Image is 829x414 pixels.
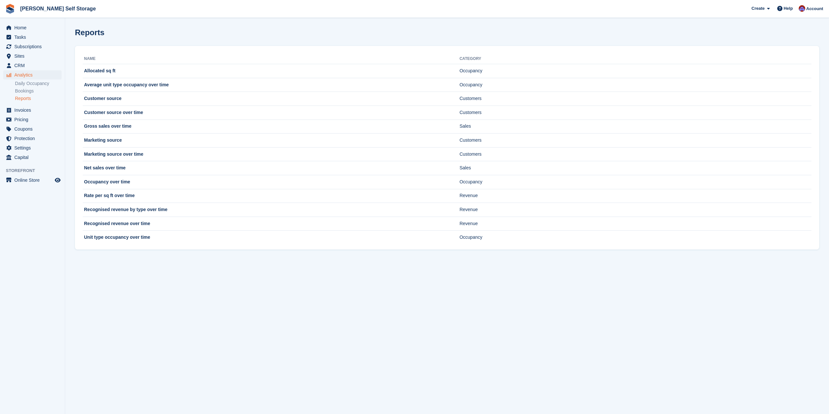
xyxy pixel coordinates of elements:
td: Rate per sq ft over time [83,189,460,203]
td: Gross sales over time [83,120,460,134]
a: menu [3,124,62,134]
a: menu [3,70,62,79]
td: Customers [460,92,811,106]
td: Sales [460,161,811,175]
td: Occupancy [460,175,811,189]
a: menu [3,153,62,162]
td: Sales [460,120,811,134]
td: Revenue [460,189,811,203]
span: Help [784,5,793,12]
td: Unit type occupancy over time [83,231,460,244]
img: Tim Brant-Coles [799,5,805,12]
td: Occupancy [460,231,811,244]
td: Revenue [460,217,811,231]
a: Daily Occupancy [15,80,62,87]
span: Invoices [14,106,53,115]
a: menu [3,176,62,185]
span: Capital [14,153,53,162]
td: Allocated sq ft [83,64,460,78]
span: Protection [14,134,53,143]
span: Home [14,23,53,32]
td: Recognised revenue over time [83,217,460,231]
td: Marketing source [83,134,460,148]
td: Average unit type occupancy over time [83,78,460,92]
a: menu [3,23,62,32]
a: Reports [15,95,62,102]
span: CRM [14,61,53,70]
a: menu [3,61,62,70]
td: Customers [460,134,811,148]
h1: Reports [75,28,105,37]
td: Customers [460,106,811,120]
a: Preview store [54,176,62,184]
a: menu [3,33,62,42]
span: Settings [14,143,53,152]
td: Customer source over time [83,106,460,120]
a: menu [3,115,62,124]
span: Pricing [14,115,53,124]
td: Revenue [460,203,811,217]
td: Occupancy over time [83,175,460,189]
td: Marketing source over time [83,147,460,161]
span: Tasks [14,33,53,42]
span: Storefront [6,167,65,174]
span: Subscriptions [14,42,53,51]
span: Create [751,5,765,12]
span: Account [806,6,823,12]
a: menu [3,51,62,61]
a: menu [3,143,62,152]
span: Coupons [14,124,53,134]
td: Customer source [83,92,460,106]
td: Occupancy [460,64,811,78]
a: [PERSON_NAME] Self Storage [18,3,98,14]
th: Category [460,54,811,64]
a: menu [3,134,62,143]
a: menu [3,42,62,51]
span: Sites [14,51,53,61]
a: Bookings [15,88,62,94]
a: menu [3,106,62,115]
td: Occupancy [460,78,811,92]
td: Recognised revenue by type over time [83,203,460,217]
span: Online Store [14,176,53,185]
img: stora-icon-8386f47178a22dfd0bd8f6a31ec36ba5ce8667c1dd55bd0f319d3a0aa187defe.svg [5,4,15,14]
th: Name [83,54,460,64]
td: Customers [460,147,811,161]
span: Analytics [14,70,53,79]
td: Net sales over time [83,161,460,175]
